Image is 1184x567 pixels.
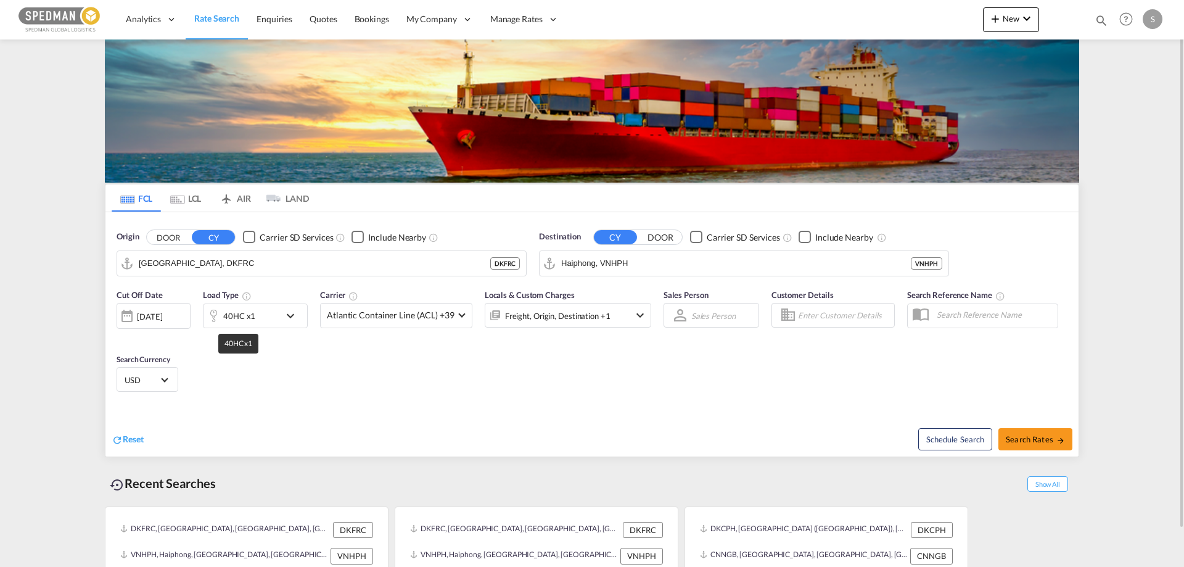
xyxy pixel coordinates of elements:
[368,231,426,244] div: Include Nearby
[126,13,161,25] span: Analytics
[117,355,170,364] span: Search Currency
[783,233,792,242] md-icon: Unchecked: Search for CY (Container Yard) services for all selected carriers.Checked : Search for...
[690,231,780,244] md-checkbox: Checkbox No Ink
[243,231,333,244] md-checkbox: Checkbox No Ink
[320,290,358,300] span: Carrier
[348,291,358,301] md-icon: The selected Trucker/Carrierwill be displayed in the rate results If the rates are from another f...
[690,307,737,325] md-select: Sales Person
[123,434,144,444] span: Reset
[815,231,873,244] div: Include Nearby
[260,184,309,212] md-tab-item: LAND
[203,304,308,328] div: 40HC x1icon-chevron-down
[117,290,163,300] span: Cut Off Date
[327,309,454,321] span: Atlantic Container Line (ACL) +39
[540,251,948,276] md-input-container: Haiphong, VNHPH
[1056,436,1065,445] md-icon: icon-arrow-right
[799,231,873,244] md-checkbox: Checkbox No Ink
[112,184,309,212] md-pagination-wrapper: Use the left and right arrow keys to navigate between tabs
[429,233,438,242] md-icon: Unchecked: Ignores neighbouring ports when fetching rates.Checked : Includes neighbouring ports w...
[1019,11,1034,26] md-icon: icon-chevron-down
[223,307,255,325] div: 40HC x1
[333,522,373,538] div: DKFRC
[995,291,1005,301] md-icon: Your search will be saved by the below given name
[203,290,252,300] span: Load Type
[633,308,647,323] md-icon: icon-chevron-down
[242,291,252,301] md-icon: icon-information-outline
[123,371,171,389] md-select: Select Currency: $ USDUnited States Dollar
[110,478,125,492] md-icon: icon-backup-restore
[664,290,709,300] span: Sales Person
[910,548,953,564] div: CNNGB
[117,231,139,243] span: Origin
[700,522,908,538] div: DKCPH, Copenhagen (Kobenhavn), Denmark, Northern Europe, Europe
[877,233,887,242] md-icon: Unchecked: Ignores neighbouring ports when fetching rates.Checked : Includes neighbouring ports w...
[112,184,161,212] md-tab-item: FCL
[335,233,345,242] md-icon: Unchecked: Search for CY (Container Yard) services for all selected carriers.Checked : Search for...
[219,191,234,201] md-icon: icon-airplane
[117,303,191,329] div: [DATE]
[283,308,304,323] md-icon: icon-chevron-down
[911,257,942,270] div: VNHPH
[485,290,575,300] span: Locals & Custom Charges
[18,6,102,33] img: c12ca350ff1b11efb6b291369744d907.png
[490,13,543,25] span: Manage Rates
[125,375,159,386] span: USD
[983,7,1039,32] button: icon-plus 400-fgNewicon-chevron-down
[1095,14,1108,27] md-icon: icon-magnify
[700,548,907,564] div: CNNGB, Ningbo, China, Greater China & Far East Asia, Asia Pacific
[988,14,1034,23] span: New
[998,428,1072,450] button: Search Ratesicon-arrow-right
[1143,9,1162,29] div: S
[112,433,144,447] div: icon-refreshReset
[105,212,1079,457] div: Origin DOOR CY Checkbox No InkUnchecked: Search for CY (Container Yard) services for all selected...
[1116,9,1137,30] span: Help
[988,11,1003,26] md-icon: icon-plus 400-fg
[911,522,953,538] div: DKCPH
[907,290,1005,300] span: Search Reference Name
[355,14,389,24] span: Bookings
[771,290,834,300] span: Customer Details
[210,184,260,212] md-tab-item: AIR
[117,328,126,344] md-datepicker: Select
[105,39,1079,183] img: LCL+%26+FCL+BACKGROUND.png
[798,306,890,325] input: Enter Customer Details
[224,339,252,348] span: 40HC x1
[351,231,426,244] md-checkbox: Checkbox No Ink
[707,231,780,244] div: Carrier SD Services
[1006,434,1065,444] span: Search Rates
[1116,9,1143,31] div: Help
[117,251,526,276] md-input-container: Fredericia, DKFRC
[539,231,581,243] span: Destination
[1095,14,1108,32] div: icon-magnify
[137,311,162,322] div: [DATE]
[257,14,292,24] span: Enquiries
[331,548,373,564] div: VNHPH
[561,254,911,273] input: Search by Port
[147,230,190,244] button: DOOR
[406,13,457,25] span: My Company
[623,522,663,538] div: DKFRC
[112,434,123,445] md-icon: icon-refresh
[105,470,221,497] div: Recent Searches
[639,230,682,244] button: DOOR
[490,257,520,270] div: DKFRC
[192,230,235,244] button: CY
[1027,476,1068,492] span: Show All
[918,428,992,450] button: Note: By default Schedule search will only considerorigin ports, destination ports and cut off da...
[931,305,1058,324] input: Search Reference Name
[120,548,327,564] div: VNHPH, Haiphong, Viet Nam, South East Asia, Asia Pacific
[161,184,210,212] md-tab-item: LCL
[410,548,617,564] div: VNHPH, Haiphong, Viet Nam, South East Asia, Asia Pacific
[620,548,663,564] div: VNHPH
[594,230,637,244] button: CY
[260,231,333,244] div: Carrier SD Services
[485,303,651,328] div: Freight Origin Destination Factory Stuffingicon-chevron-down
[410,522,620,538] div: DKFRC, Fredericia, Denmark, Northern Europe, Europe
[139,254,490,273] input: Search by Port
[194,13,239,23] span: Rate Search
[120,522,330,538] div: DKFRC, Fredericia, Denmark, Northern Europe, Europe
[505,307,610,325] div: Freight Origin Destination Factory Stuffing
[310,14,337,24] span: Quotes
